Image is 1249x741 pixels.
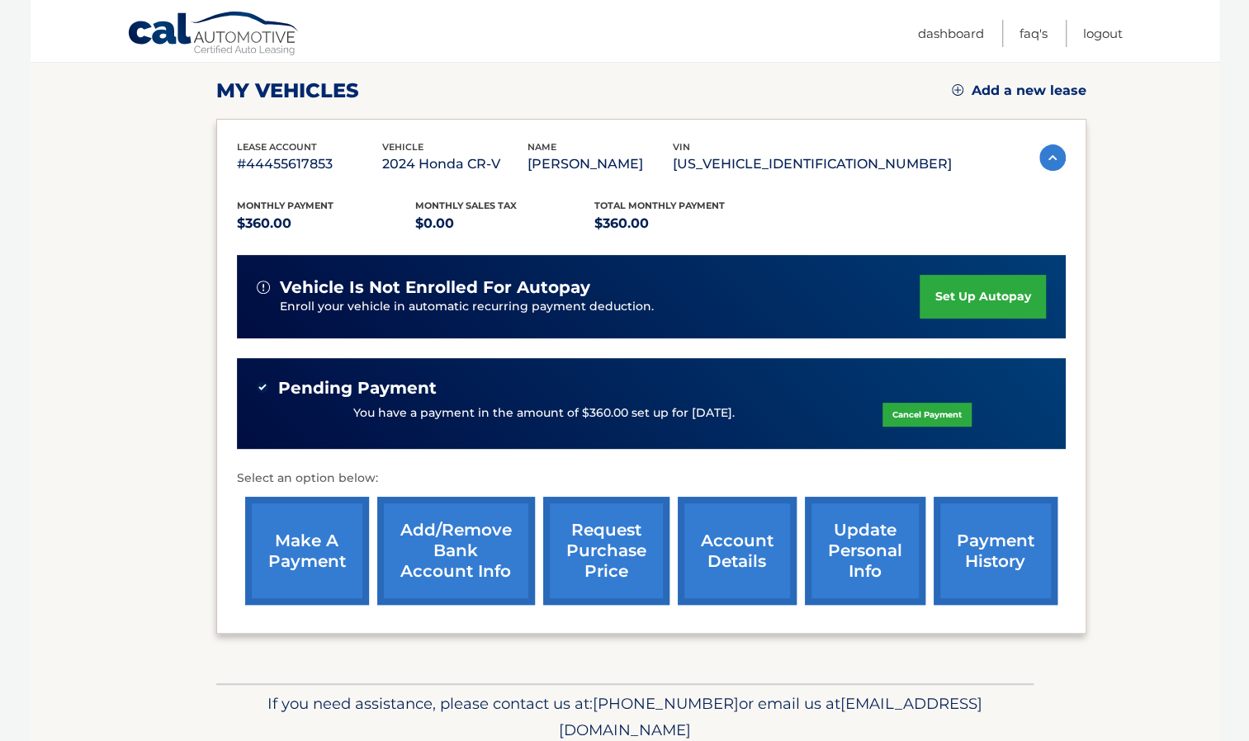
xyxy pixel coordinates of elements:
[934,497,1057,605] a: payment history
[593,694,739,713] span: [PHONE_NUMBER]
[382,141,423,153] span: vehicle
[245,497,369,605] a: make a payment
[280,277,590,298] span: vehicle is not enrolled for autopay
[237,200,334,211] span: Monthly Payment
[382,153,528,176] p: 2024 Honda CR-V
[594,200,725,211] span: Total Monthly Payment
[415,212,594,235] p: $0.00
[952,84,963,96] img: add.svg
[918,20,984,47] a: Dashboard
[237,469,1066,488] p: Select an option below:
[127,11,300,59] a: Cal Automotive
[353,404,735,422] p: You have a payment in the amount of $360.00 set up for [DATE].
[278,378,437,399] span: Pending Payment
[678,497,797,605] a: account details
[1039,144,1066,171] img: accordion-active.svg
[1020,20,1048,47] a: FAQ's
[673,141,690,153] span: vin
[280,298,920,316] p: Enroll your vehicle in automatic recurring payment deduction.
[952,83,1086,99] a: Add a new lease
[415,200,517,211] span: Monthly sales Tax
[1083,20,1123,47] a: Logout
[237,212,416,235] p: $360.00
[528,153,673,176] p: [PERSON_NAME]
[594,212,774,235] p: $360.00
[805,497,925,605] a: update personal info
[673,153,952,176] p: [US_VEHICLE_IDENTIFICATION_NUMBER]
[882,403,972,427] a: Cancel Payment
[528,141,556,153] span: name
[543,497,669,605] a: request purchase price
[216,78,359,103] h2: my vehicles
[237,141,317,153] span: lease account
[257,281,270,294] img: alert-white.svg
[377,497,535,605] a: Add/Remove bank account info
[257,381,268,393] img: check-green.svg
[559,694,982,739] span: [EMAIL_ADDRESS][DOMAIN_NAME]
[237,153,382,176] p: #44455617853
[920,275,1045,319] a: set up autopay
